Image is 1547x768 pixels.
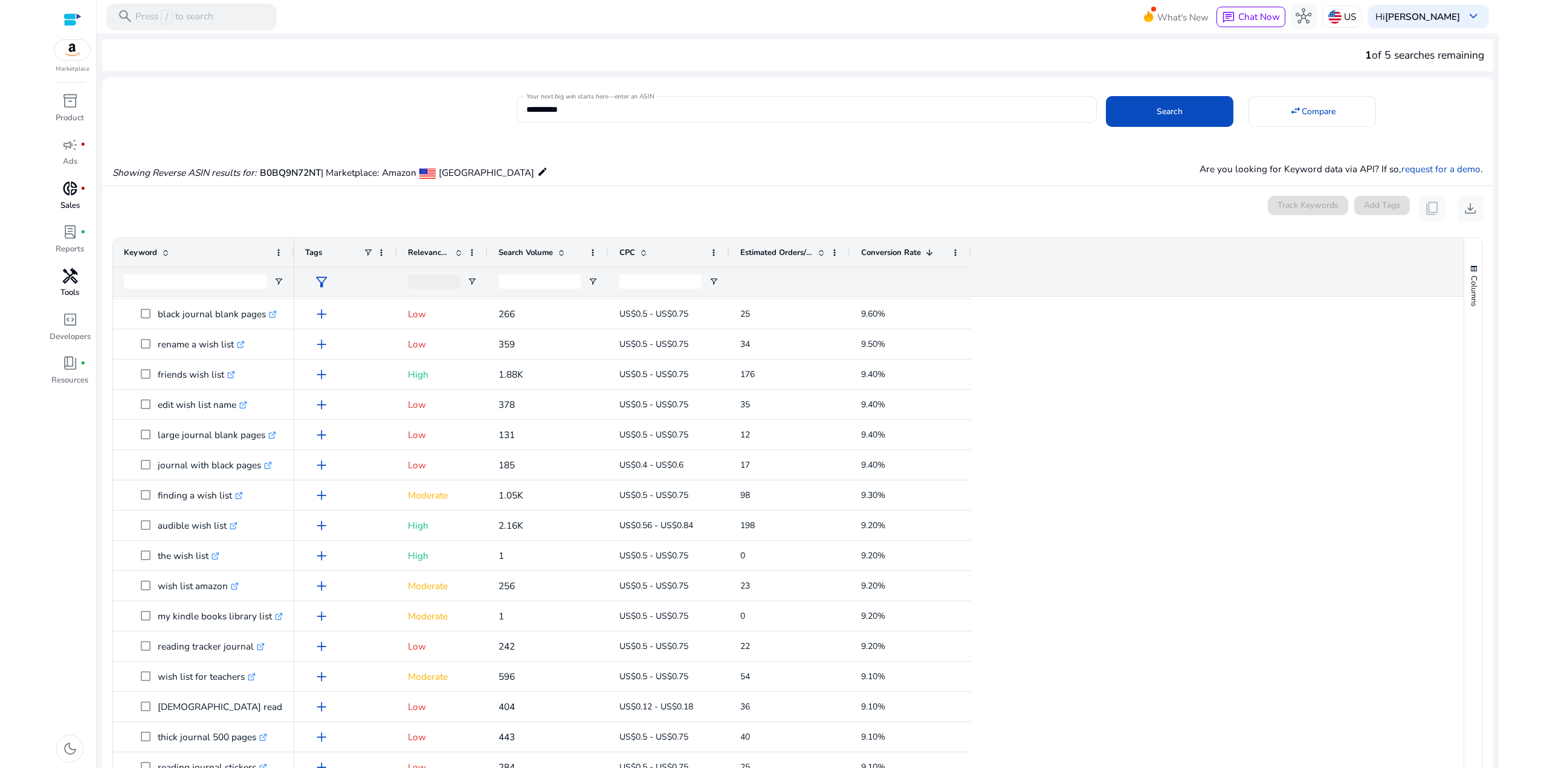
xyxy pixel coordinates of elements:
span: US$0.5 - US$0.75 [619,369,688,380]
div: of 5 searches remaining [1365,47,1484,63]
span: 9.20% [861,550,885,561]
span: 9.10% [861,701,885,712]
span: add [314,397,329,413]
p: my kindle books library list [158,604,283,628]
span: 9.20% [861,610,885,622]
span: 185 [499,459,515,471]
span: [GEOGRAPHIC_DATA] [439,166,534,179]
p: reading tracker journal [158,634,265,659]
p: Ads [63,156,77,168]
span: 443 [499,731,515,743]
span: book_4 [62,355,78,371]
span: 34 [740,338,750,350]
span: 2.16K [499,519,523,532]
span: Columns [1468,276,1479,306]
span: Compare [1302,105,1335,118]
img: amazon.svg [54,40,91,60]
span: US$0.56 - US$0.84 [619,520,693,531]
b: [PERSON_NAME] [1385,10,1460,23]
span: 9.30% [861,489,885,501]
span: US$0.5 - US$0.75 [619,641,688,652]
mat-icon: swap_horiz [1290,105,1302,117]
span: fiber_manual_record [80,142,86,147]
p: High [408,513,477,538]
input: Search Volume Filter Input [499,274,581,289]
span: 9.20% [861,520,885,531]
span: US$0.5 - US$0.75 [619,429,688,440]
span: US$0.5 - US$0.75 [619,550,688,561]
span: campaign [62,137,78,153]
span: dark_mode [62,741,78,757]
span: US$0.5 - US$0.75 [619,489,688,501]
span: 596 [499,670,515,683]
span: add [314,367,329,382]
span: chat [1222,11,1235,24]
span: 266 [499,308,515,320]
span: | Marketplace: Amazon [321,166,416,179]
span: 9.40% [861,429,885,440]
span: add [314,608,329,624]
span: B0BQ9N72NT [260,166,321,179]
span: add [314,548,329,564]
p: large journal blank pages [158,422,276,447]
span: add [314,518,329,534]
span: US$0.5 - US$0.75 [619,338,688,350]
span: Search [1157,105,1183,118]
p: black journal blank pages [158,302,277,326]
span: Keyword [124,247,157,258]
span: Relevance Score [408,247,450,258]
span: add [314,729,329,745]
span: add [314,699,329,715]
span: 12 [740,429,750,440]
span: 9.40% [861,369,885,380]
span: hub [1296,8,1311,24]
span: What's New [1157,7,1209,28]
span: 1.05K [499,489,523,502]
p: High [408,362,477,387]
span: 17 [740,459,750,471]
span: 40 [740,731,750,743]
p: Product [56,112,84,124]
p: Moderate [408,483,477,508]
span: US$0.12 - US$0.18 [619,701,693,712]
span: 25 [740,308,750,320]
span: add [314,427,329,443]
a: lab_profilefiber_manual_recordReports [48,222,91,265]
a: request for a demo [1401,163,1481,175]
p: finding a wish list [158,483,243,508]
span: add [314,639,329,654]
span: 9.50% [861,338,885,350]
span: 1 [1365,48,1372,62]
span: add [314,488,329,503]
a: handymanTools [48,265,91,309]
p: Developers [50,331,91,343]
span: 0 [740,550,745,561]
span: 176 [740,369,755,380]
span: add [314,457,329,473]
span: download [1462,201,1478,216]
a: code_blocksDevelopers [48,309,91,353]
span: add [314,578,329,594]
p: US [1344,6,1356,27]
p: Low [408,332,477,357]
span: code_blocks [62,312,78,328]
p: the wish list [158,543,219,568]
span: 378 [499,398,515,411]
span: Conversion Rate [861,247,921,258]
button: Open Filter Menu [467,277,477,286]
span: handyman [62,268,78,284]
span: 404 [499,700,515,713]
span: CPC [619,247,635,258]
p: Moderate [408,604,477,628]
button: download [1458,196,1484,222]
span: 1 [499,549,504,562]
span: 9.40% [861,399,885,410]
button: Open Filter Menu [709,277,719,286]
span: US$0.5 - US$0.75 [619,308,688,320]
p: High [408,543,477,568]
p: Marketplace [56,65,89,74]
p: Tools [60,287,79,299]
span: / [161,10,172,24]
a: inventory_2Product [48,91,91,134]
span: 1.88K [499,368,523,381]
